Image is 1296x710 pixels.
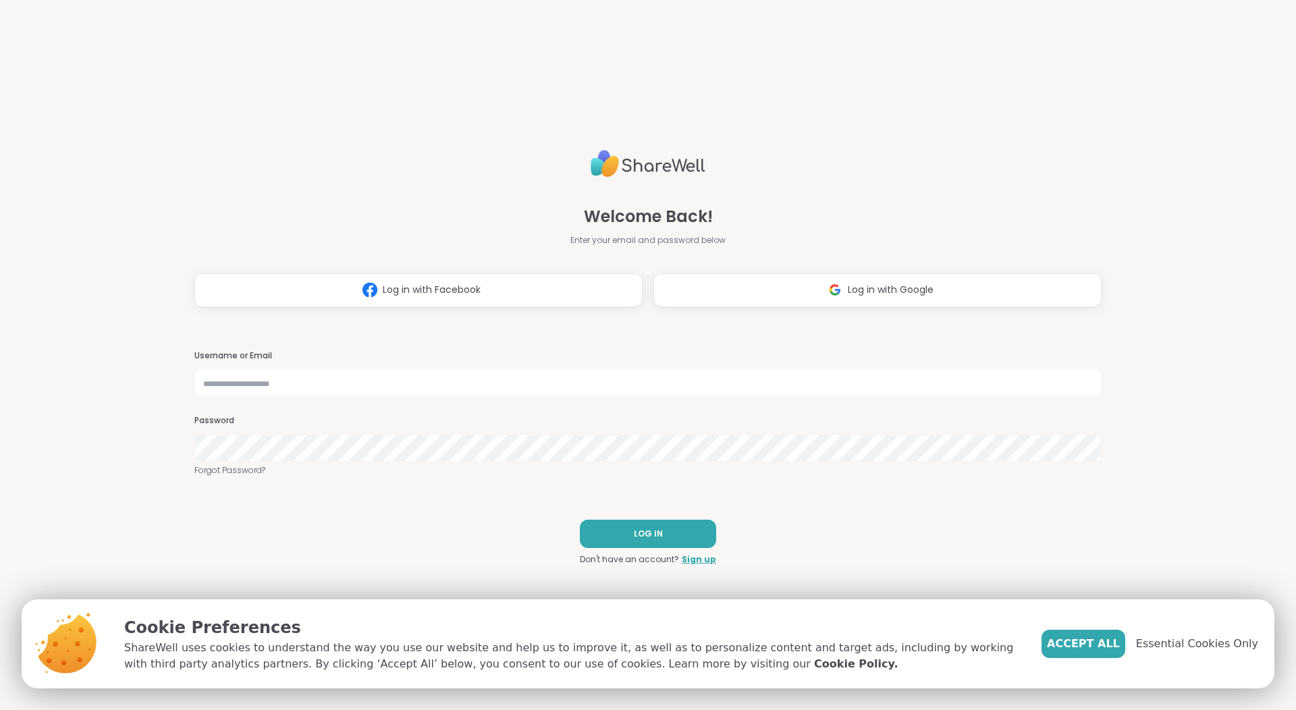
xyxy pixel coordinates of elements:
span: Enter your email and password below [570,234,726,246]
button: Accept All [1042,630,1125,658]
button: LOG IN [580,520,716,548]
a: Forgot Password? [194,464,1102,476]
span: Don't have an account? [580,553,679,566]
span: Accept All [1047,636,1120,652]
img: ShareWell Logomark [822,277,848,302]
span: Essential Cookies Only [1136,636,1258,652]
span: Welcome Back! [584,204,713,229]
img: ShareWell Logomark [357,277,383,302]
h3: Password [194,415,1102,427]
a: Sign up [682,553,716,566]
p: Cookie Preferences [124,616,1020,640]
h3: Username or Email [194,350,1102,362]
button: Log in with Google [653,273,1102,307]
button: Log in with Facebook [194,273,643,307]
img: ShareWell Logo [591,144,705,183]
span: LOG IN [634,528,663,540]
span: Log in with Facebook [383,283,481,297]
a: Cookie Policy. [814,656,898,672]
p: ShareWell uses cookies to understand the way you use our website and help us to improve it, as we... [124,640,1020,672]
span: Log in with Google [848,283,934,297]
